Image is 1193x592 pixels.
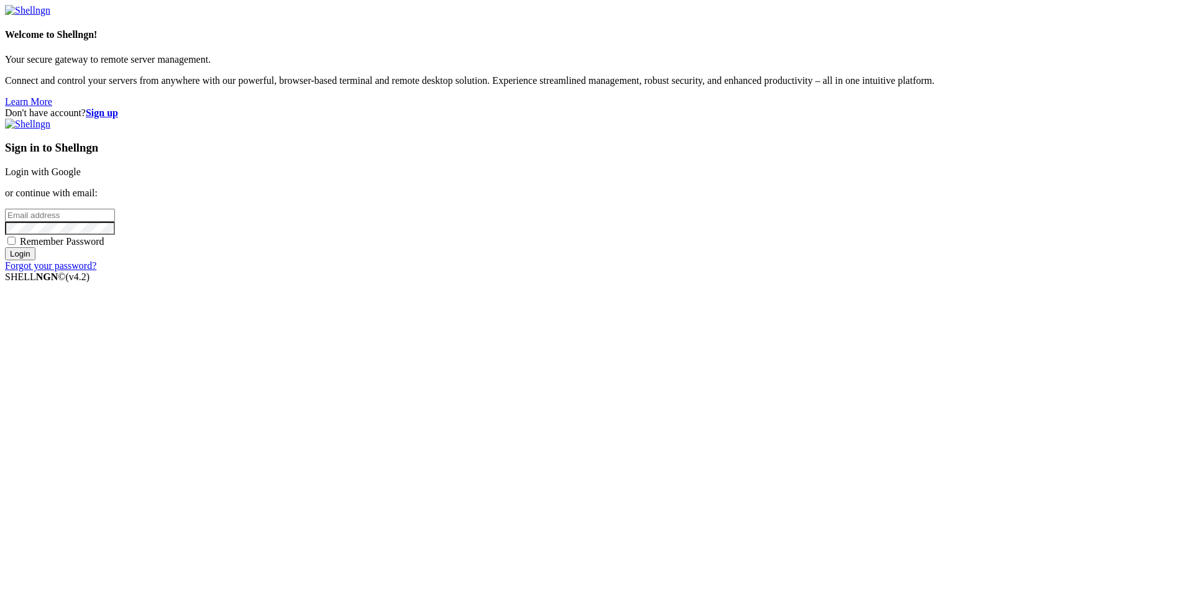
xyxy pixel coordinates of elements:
[5,166,81,177] a: Login with Google
[5,247,35,260] input: Login
[86,107,118,118] a: Sign up
[5,141,1188,155] h3: Sign in to Shellngn
[20,236,104,247] span: Remember Password
[5,5,50,16] img: Shellngn
[5,119,50,130] img: Shellngn
[5,54,1188,65] p: Your secure gateway to remote server management.
[5,96,52,107] a: Learn More
[5,107,1188,119] div: Don't have account?
[66,271,90,282] span: 4.2.0
[5,260,96,271] a: Forgot your password?
[5,75,1188,86] p: Connect and control your servers from anywhere with our powerful, browser-based terminal and remo...
[5,271,89,282] span: SHELL ©
[36,271,58,282] b: NGN
[5,209,115,222] input: Email address
[7,237,16,245] input: Remember Password
[5,188,1188,199] p: or continue with email:
[5,29,1188,40] h4: Welcome to Shellngn!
